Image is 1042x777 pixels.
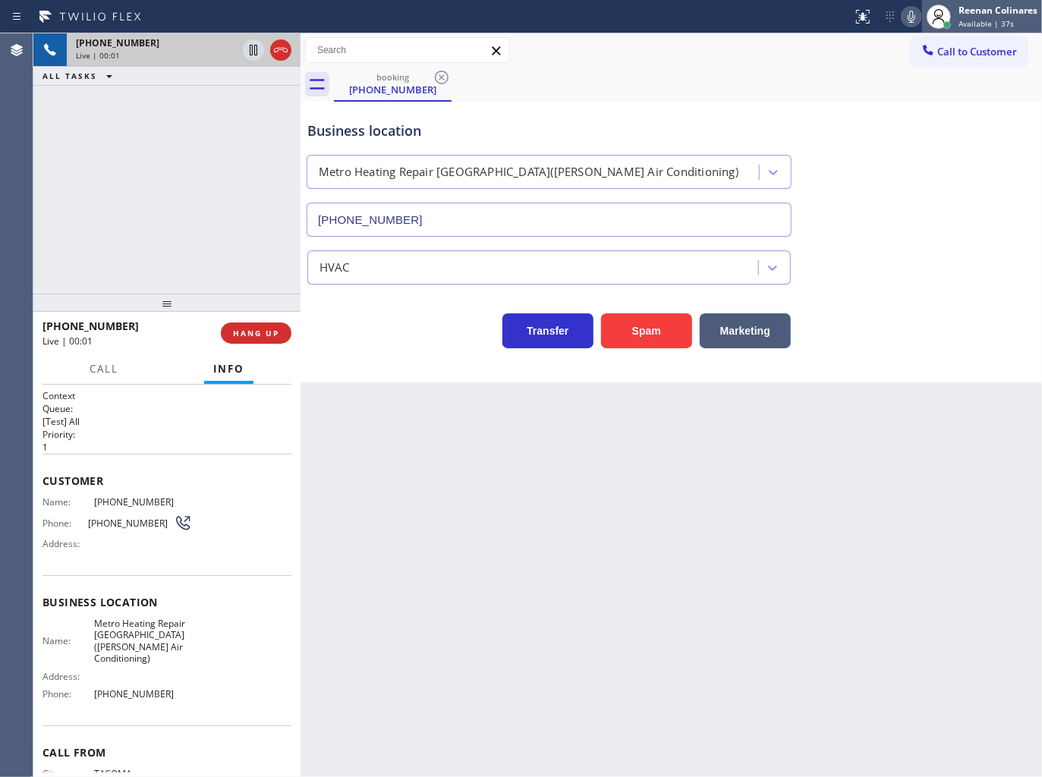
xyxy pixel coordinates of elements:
[42,335,93,348] span: Live | 00:01
[233,328,279,338] span: HANG UP
[911,37,1027,66] button: Call to Customer
[959,18,1014,29] span: Available | 37s
[42,496,94,508] span: Name:
[320,259,350,276] div: HVAC
[42,389,291,402] h1: Context
[42,415,291,428] p: [Test] All
[33,67,127,85] button: ALL TASKS
[307,203,792,237] input: Phone Number
[42,688,94,700] span: Phone:
[959,4,1037,17] div: Reenan Colinares
[42,745,291,760] span: Call From
[42,402,291,415] h2: Queue:
[335,83,450,96] div: [PHONE_NUMBER]
[42,595,291,609] span: Business location
[901,6,922,27] button: Mute
[213,362,244,376] span: Info
[94,496,191,508] span: [PHONE_NUMBER]
[42,71,97,81] span: ALL TASKS
[307,121,791,141] div: Business location
[94,688,191,700] span: [PHONE_NUMBER]
[335,68,450,100] div: (253) 295-4706
[42,319,139,333] span: [PHONE_NUMBER]
[502,313,593,348] button: Transfer
[700,313,791,348] button: Marketing
[335,71,450,83] div: booking
[221,322,291,344] button: HANG UP
[80,354,127,384] button: Call
[42,428,291,441] h2: Priority:
[270,39,291,61] button: Hang up
[243,39,264,61] button: Hold Customer
[90,362,118,376] span: Call
[204,354,253,384] button: Info
[42,441,291,454] p: 1
[88,517,174,529] span: [PHONE_NUMBER]
[306,38,509,62] input: Search
[319,164,738,181] div: Metro Heating Repair [GEOGRAPHIC_DATA]([PERSON_NAME] Air Conditioning)
[601,313,692,348] button: Spam
[937,45,1017,58] span: Call to Customer
[42,517,88,529] span: Phone:
[42,671,94,682] span: Address:
[76,36,159,49] span: [PHONE_NUMBER]
[94,618,191,665] span: Metro Heating Repair [GEOGRAPHIC_DATA]([PERSON_NAME] Air Conditioning)
[42,635,94,646] span: Name:
[76,50,120,61] span: Live | 00:01
[42,473,291,488] span: Customer
[42,538,94,549] span: Address:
